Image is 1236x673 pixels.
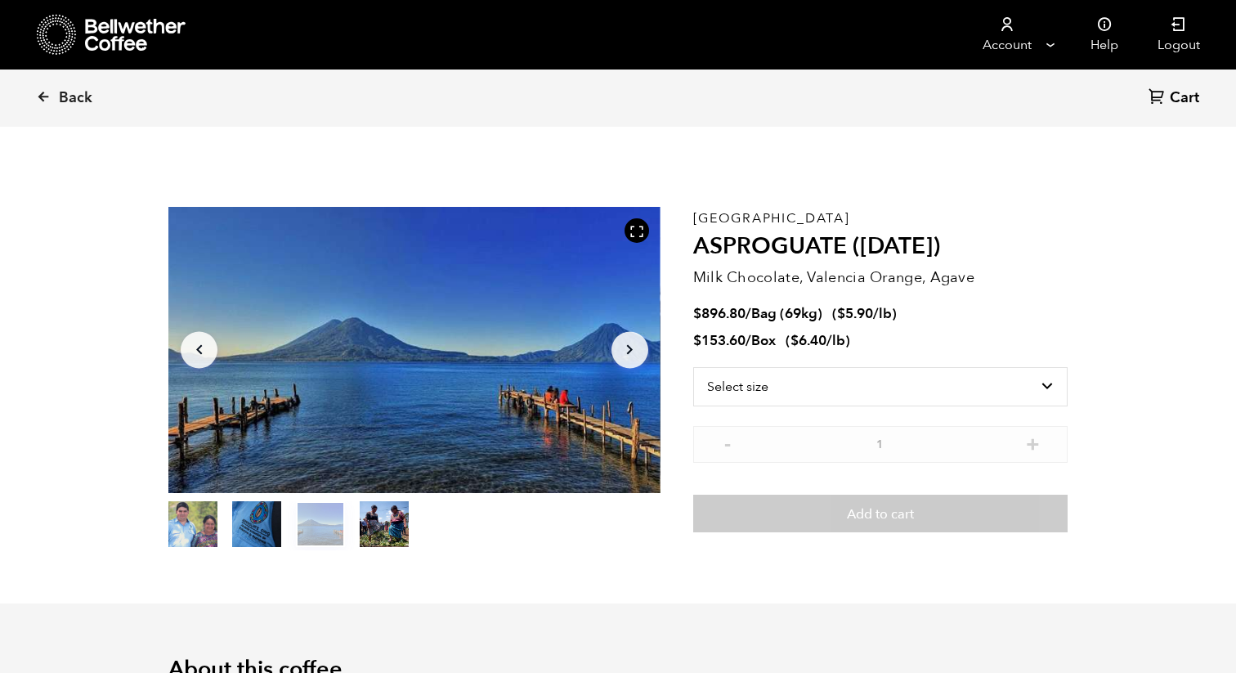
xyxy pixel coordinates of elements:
[693,267,1068,289] p: Milk Chocolate, Valencia Orange, Agave
[826,331,845,350] span: /lb
[693,304,746,323] bdi: 896.80
[693,495,1068,532] button: Add to cart
[751,304,822,323] span: Bag (69kg)
[746,331,751,350] span: /
[837,304,845,323] span: $
[832,304,897,323] span: ( )
[746,304,751,323] span: /
[693,304,701,323] span: $
[786,331,850,350] span: ( )
[1149,87,1203,110] a: Cart
[790,331,826,350] bdi: 6.40
[1023,434,1043,451] button: +
[1170,88,1199,108] span: Cart
[693,233,1068,261] h2: ASPROGUATE ([DATE])
[790,331,799,350] span: $
[693,331,746,350] bdi: 153.60
[693,331,701,350] span: $
[59,88,92,108] span: Back
[837,304,873,323] bdi: 5.90
[873,304,892,323] span: /lb
[718,434,738,451] button: -
[751,331,776,350] span: Box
